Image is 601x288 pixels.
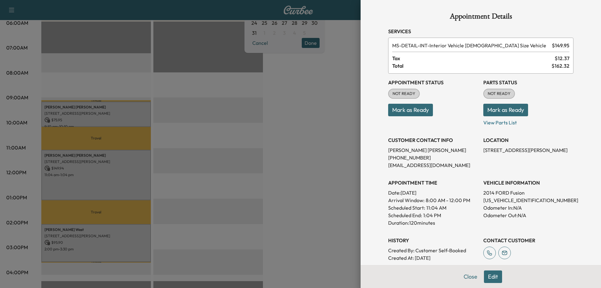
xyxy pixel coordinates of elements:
span: Total [392,62,552,70]
p: [US_VEHICLE_IDENTIFICATION_NUMBER] [483,196,573,204]
h3: APPOINTMENT TIME [388,179,478,186]
h3: VEHICLE INFORMATION [483,179,573,186]
p: Created At : [DATE] [388,254,478,262]
p: [EMAIL_ADDRESS][DOMAIN_NAME] [388,161,478,169]
h3: LOCATION [483,136,573,144]
h3: Parts Status [483,79,573,86]
h1: Appointment Details [388,13,573,23]
button: Mark as Ready [388,104,433,116]
p: 11:04 AM [426,204,446,212]
span: NOT READY [484,91,514,97]
p: Created By : Customer Self-Booked [388,247,478,254]
p: [PHONE_NUMBER] [388,154,478,161]
p: Date: [DATE] [388,189,478,196]
span: $ 162.32 [552,62,569,70]
button: Close [460,270,481,283]
p: 1:04 PM [423,212,441,219]
span: $ 149.95 [552,42,569,49]
p: Scheduled Start: [388,204,425,212]
span: NOT READY [389,91,419,97]
p: [PERSON_NAME] [PERSON_NAME] [388,146,478,154]
button: Mark as Ready [483,104,528,116]
button: Edit [484,270,502,283]
p: Arrival Window: [388,196,478,204]
span: $ 12.37 [555,55,569,62]
p: Odometer Out: N/A [483,212,573,219]
h3: Services [388,28,573,35]
p: 2014 FORD Fusion [483,189,573,196]
span: Interior Vehicle Detail - Regular Size Vehicle [392,42,549,49]
span: 8:00 AM - 12:00 PM [426,196,470,204]
p: Duration: 120 minutes [388,219,478,227]
h3: CUSTOMER CONTACT INFO [388,136,478,144]
h3: History [388,237,478,244]
h3: CONTACT CUSTOMER [483,237,573,244]
p: View Parts List [483,116,573,126]
h3: Appointment Status [388,79,478,86]
p: Scheduled End: [388,212,422,219]
span: Tax [392,55,555,62]
p: [STREET_ADDRESS][PERSON_NAME] [483,146,573,154]
p: Odometer In: N/A [483,204,573,212]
